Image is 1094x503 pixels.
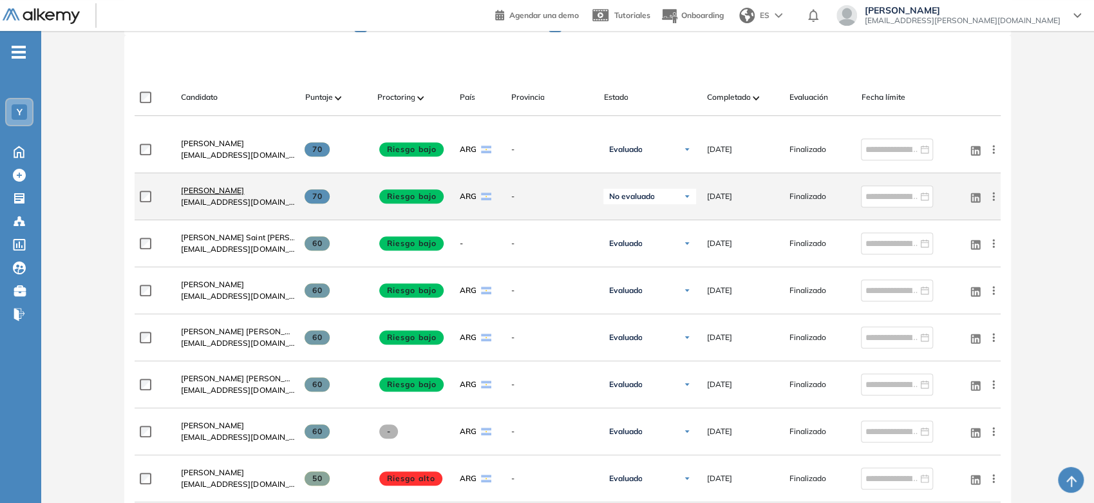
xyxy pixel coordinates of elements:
img: Logo [3,8,80,24]
span: Fecha límite [861,91,905,103]
span: Finalizado [789,285,825,296]
span: Riesgo alto [379,471,442,486]
img: world [739,8,755,23]
img: Ícono de flecha [683,193,691,200]
img: Ícono de flecha [683,381,691,388]
span: Riesgo bajo [379,377,444,392]
span: [DATE] [706,191,731,202]
img: [missing "en.ARROW_ALT" translation] [753,96,759,100]
span: - [511,473,593,484]
img: Ícono de flecha [683,334,691,341]
span: [EMAIL_ADDRESS][DOMAIN_NAME] [181,337,294,349]
span: ARG [459,144,476,155]
i: - [12,51,26,53]
span: Riesgo bajo [379,236,444,251]
a: [PERSON_NAME] Saint [PERSON_NAME] [181,232,294,243]
span: [DATE] [706,144,731,155]
span: [DATE] [706,238,731,249]
span: 70 [305,189,330,204]
span: Riesgo bajo [379,189,444,204]
span: ES [760,10,769,21]
span: ARG [459,332,476,343]
span: [DATE] [706,332,731,343]
img: ARG [481,381,491,388]
span: Riesgo bajo [379,283,444,298]
span: Riesgo bajo [379,330,444,345]
span: - [511,426,593,437]
span: [DATE] [706,426,731,437]
span: - [511,332,593,343]
span: Y [17,107,23,117]
span: 60 [305,283,330,298]
span: [PERSON_NAME] [865,5,1061,15]
span: Puntaje [305,91,332,103]
img: ARG [481,193,491,200]
span: - [511,191,593,202]
span: - [511,379,593,390]
a: [PERSON_NAME] [181,185,294,196]
span: ARG [459,285,476,296]
img: ARG [481,146,491,153]
img: ARG [481,428,491,435]
span: - [459,238,462,249]
span: Completado [706,91,750,103]
span: Finalizado [789,426,825,437]
span: [EMAIL_ADDRESS][DOMAIN_NAME] [181,479,294,490]
a: Agendar una demo [495,6,579,22]
span: Finalizado [789,332,825,343]
span: [EMAIL_ADDRESS][PERSON_NAME][DOMAIN_NAME] [865,15,1061,26]
span: 60 [305,377,330,392]
img: Ícono de flecha [683,240,691,247]
span: [EMAIL_ADDRESS][DOMAIN_NAME] [181,432,294,443]
span: [DATE] [706,285,731,296]
span: - [511,285,593,296]
a: [PERSON_NAME] [181,138,294,149]
a: [PERSON_NAME] [PERSON_NAME] [181,326,294,337]
span: Finalizado [789,473,825,484]
span: 70 [305,142,330,157]
span: ARG [459,473,476,484]
img: [missing "en.ARROW_ALT" translation] [417,96,424,100]
span: Evaluado [608,285,642,296]
span: Finalizado [789,144,825,155]
div: Widget de chat [1030,441,1094,503]
img: Ícono de flecha [683,475,691,482]
button: Onboarding [661,2,724,30]
span: No evaluado [608,191,654,202]
span: Evaluado [608,332,642,343]
img: ARG [481,475,491,482]
span: ARG [459,379,476,390]
span: Agendar una demo [509,10,579,20]
span: [PERSON_NAME] [PERSON_NAME] [181,374,309,383]
span: País [459,91,475,103]
span: Riesgo bajo [379,142,444,157]
img: ARG [481,287,491,294]
span: Proctoring [377,91,415,103]
img: ARG [481,334,491,341]
span: Onboarding [681,10,724,20]
span: 60 [305,330,330,345]
span: - [511,144,593,155]
span: [PERSON_NAME] [181,468,244,477]
span: [EMAIL_ADDRESS][DOMAIN_NAME] [181,196,294,208]
span: Provincia [511,91,544,103]
span: ARG [459,191,476,202]
span: - [379,424,398,439]
span: [PERSON_NAME] [181,138,244,148]
a: [PERSON_NAME] [181,420,294,432]
span: - [511,238,593,249]
span: Estado [603,91,628,103]
span: [EMAIL_ADDRESS][DOMAIN_NAME] [181,243,294,255]
iframe: Chat Widget [1030,441,1094,503]
img: Ícono de flecha [683,287,691,294]
img: arrow [775,13,782,18]
a: [PERSON_NAME] [181,467,294,479]
a: [PERSON_NAME] [PERSON_NAME] [181,373,294,384]
span: Evaluado [608,144,642,155]
span: [EMAIL_ADDRESS][DOMAIN_NAME] [181,149,294,161]
span: Finalizado [789,379,825,390]
span: Finalizado [789,191,825,202]
span: [DATE] [706,379,731,390]
span: [PERSON_NAME] [PERSON_NAME] [181,327,309,336]
img: Ícono de flecha [683,428,691,435]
